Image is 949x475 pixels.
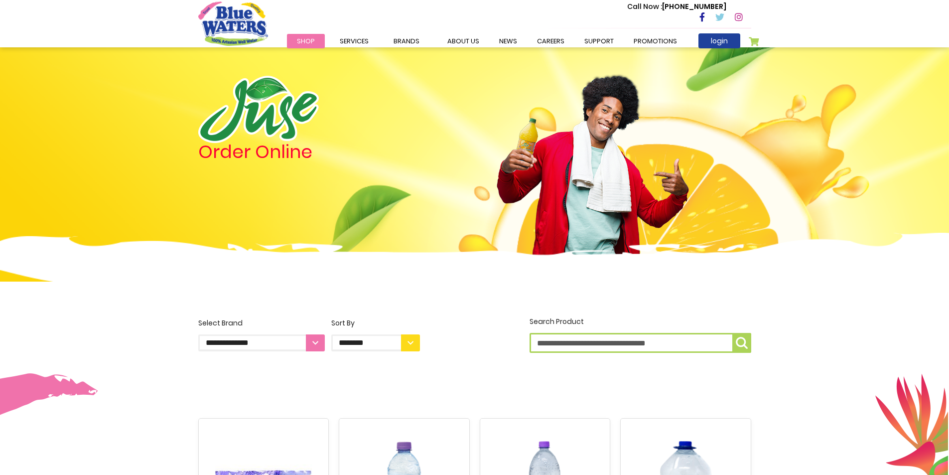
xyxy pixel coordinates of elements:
[627,1,662,11] span: Call Now :
[530,333,751,353] input: Search Product
[624,34,687,48] a: Promotions
[574,34,624,48] a: support
[736,337,748,349] img: search-icon.png
[489,34,527,48] a: News
[331,318,420,328] div: Sort By
[331,334,420,351] select: Sort By
[297,36,315,46] span: Shop
[198,76,319,143] img: logo
[732,333,751,353] button: Search Product
[527,34,574,48] a: careers
[394,36,419,46] span: Brands
[198,334,325,351] select: Select Brand
[198,318,325,351] label: Select Brand
[198,1,268,45] a: store logo
[496,57,690,271] img: man.png
[198,143,420,161] h4: Order Online
[437,34,489,48] a: about us
[530,317,751,353] label: Search Product
[340,36,369,46] span: Services
[698,33,740,48] a: login
[627,1,726,12] p: [PHONE_NUMBER]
